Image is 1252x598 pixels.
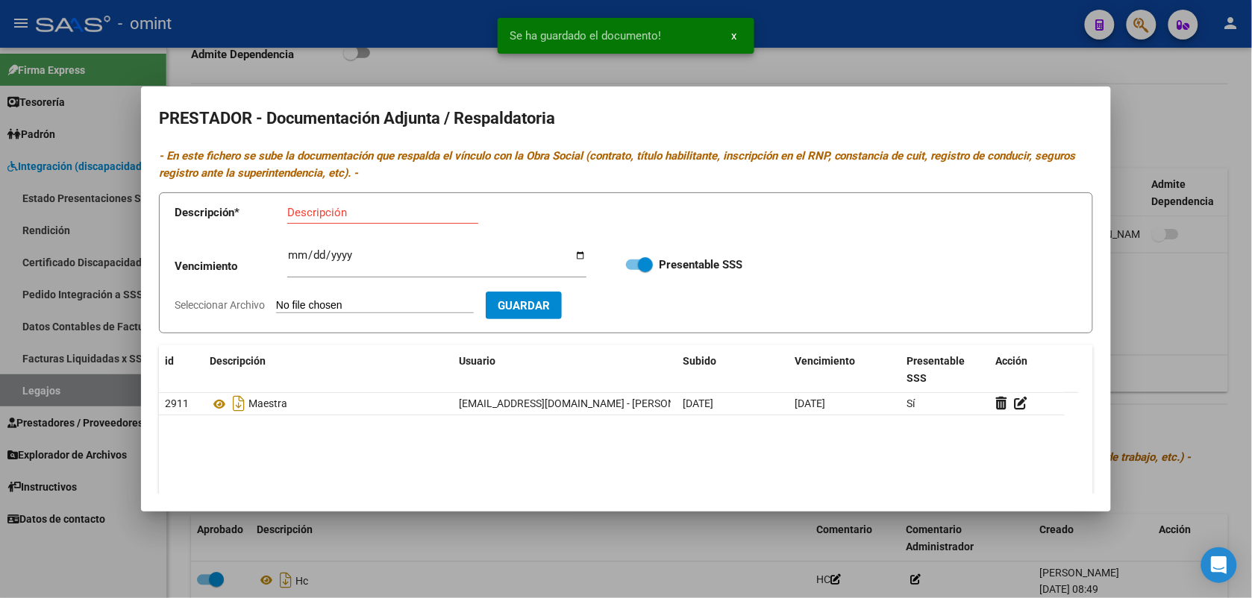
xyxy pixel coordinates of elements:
[498,299,550,312] span: Guardar
[459,397,712,409] span: [EMAIL_ADDRESS][DOMAIN_NAME] - [PERSON_NAME]
[789,345,901,394] datatable-header-cell: Vencimiento
[907,355,965,384] span: Presentable SSS
[165,355,174,367] span: id
[731,29,736,43] span: x
[683,355,716,367] span: Subido
[659,258,742,271] strong: Presentable SSS
[159,345,204,394] datatable-header-cell: id
[719,22,748,49] button: x
[683,397,713,409] span: [DATE]
[204,345,453,394] datatable-header-cell: Descripción
[453,345,677,394] datatable-header-cell: Usuario
[1201,547,1237,583] div: Open Intercom Messenger
[210,355,266,367] span: Descripción
[486,292,562,319] button: Guardar
[996,355,1028,367] span: Acción
[795,355,855,367] span: Vencimiento
[175,258,287,275] p: Vencimiento
[677,345,789,394] datatable-header-cell: Subido
[175,299,265,311] span: Seleccionar Archivo
[159,149,1076,180] i: - En este fichero se sube la documentación que respalda el vínculo con la Obra Social (contrato, ...
[248,398,287,410] span: Maestra
[165,397,189,409] span: 2911
[229,391,248,415] i: Descargar documento
[901,345,990,394] datatable-header-cell: Presentable SSS
[990,345,1065,394] datatable-header-cell: Acción
[907,397,915,409] span: Sí
[510,28,661,43] span: Se ha guardado el documento!
[175,204,287,221] p: Descripción
[459,355,495,367] span: Usuario
[795,397,825,409] span: [DATE]
[159,104,1093,133] h2: PRESTADOR - Documentación Adjunta / Respaldatoria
